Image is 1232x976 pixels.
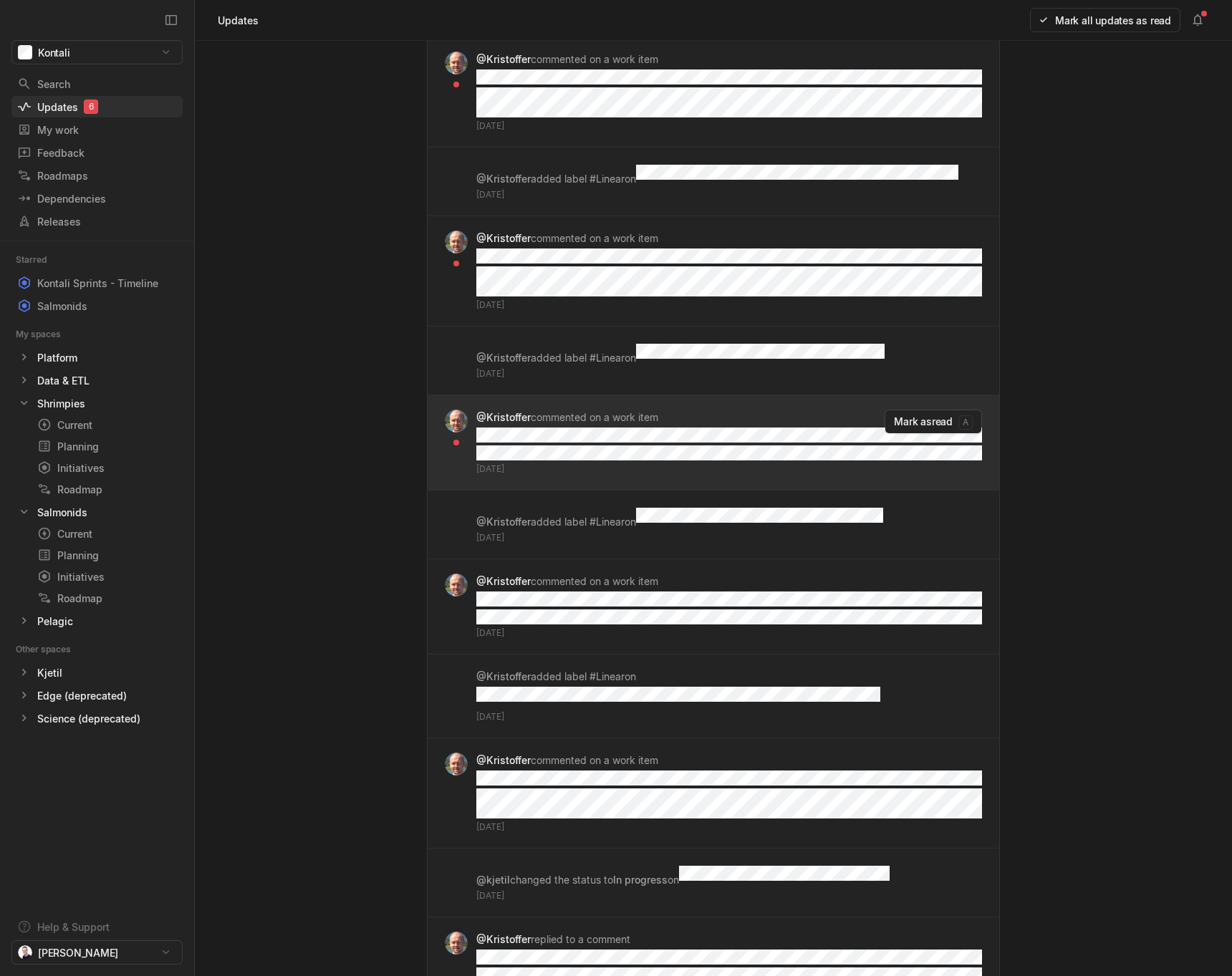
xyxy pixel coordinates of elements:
div: Kontali Sprints - Timeline [11,273,183,293]
strong: @Kristoffer [476,53,531,65]
strong: @kjetil [476,874,510,886]
a: Search [11,73,183,95]
a: Science (deprecated) [11,708,183,728]
p: commented on a work item [476,575,658,587]
strong: @Kristoffer [476,670,531,682]
div: Kontali Sprints - Timeline [37,276,158,291]
a: Planning [32,545,183,565]
span: [DATE] [476,889,504,902]
a: Initiatives [32,458,183,478]
a: @Kristoffercommented on a work item[DATE] [428,37,999,147]
button: Mark asreada [885,410,982,434]
div: Help & Support [37,919,110,934]
div: Initiatives [37,569,177,584]
strong: @Kristoffer [476,352,531,364]
img: profile.jpeg [445,753,468,776]
div: Science (deprecated) [37,711,140,726]
div: Edge (deprecated) [37,688,127,703]
div: Search [17,77,177,92]
strong: @Kristoffer [476,754,531,766]
span: [DATE] [476,188,504,201]
a: Updates6 [11,96,183,117]
strong: In progress [613,874,668,886]
a: @Kristofferadded label #Linearon[DATE] [428,148,999,216]
img: profile.jpeg [445,574,468,596]
span: [DATE] [476,821,504,834]
div: Updates [17,100,177,115]
p: commented on a work item [476,754,658,766]
a: @Kristofferadded label #Linearon[DATE] [428,654,999,738]
div: Planning [37,548,177,563]
button: [PERSON_NAME] [11,940,183,965]
a: @Kristoffercommented on a work item[DATE] [428,216,999,326]
a: Platform [11,347,183,367]
strong: @Kristoffer [476,173,531,185]
img: profile.jpeg [445,932,468,955]
button: Kontali [11,40,183,64]
a: @Kristofferadded label #Linearon[DATE] [428,491,999,559]
div: Salmonids [37,505,87,520]
a: @kjetilchanged the status toIn progresson[DATE] [428,849,999,917]
a: Pelagic [11,611,183,631]
strong: @Kristoffer [476,933,531,945]
div: Dependencies [17,191,177,206]
a: Edge (deprecated) [11,685,183,705]
a: @Kristoffercommented on a work item[DATE]Mark asreada [428,395,999,490]
div: on [476,162,982,201]
p: replied to a comment [476,933,630,945]
div: Roadmap [37,591,177,606]
div: Other spaces [16,642,88,657]
p: commented on a work item [476,53,658,65]
div: Data & ETL [37,373,90,388]
a: Releases [11,211,183,232]
a: Salmonids [11,502,183,522]
div: My spaces [16,327,78,342]
kbd: a [958,415,973,430]
img: profile.jpeg [445,410,468,433]
div: Pelagic [37,614,73,629]
div: Current [37,526,177,541]
div: Feedback [17,145,177,160]
div: Salmonids [37,299,87,314]
span: Mark as read [894,415,953,427]
div: Kjetil [37,665,62,680]
a: Data & ETL [11,370,183,390]
a: Roadmap [32,588,183,608]
div: Initiatives [37,460,177,475]
div: Roadmap [37,482,177,497]
p: changed the status to [476,874,668,886]
p: added label #Linear [476,173,625,185]
span: Kontali [38,45,70,60]
img: profile.jpeg [445,52,468,74]
a: Planning [32,436,183,456]
a: Current [32,523,183,543]
img: Kontali0497_EJH_round.png [18,945,32,960]
div: Releases [17,214,177,229]
div: Starred [16,253,64,267]
a: @Kristoffercommented on a work item[DATE] [428,738,999,848]
p: added label #Linear [476,670,625,682]
strong: @Kristoffer [476,575,531,587]
a: Shrimpies [11,393,183,413]
img: profile.jpeg [445,231,468,253]
p: added label #Linear [476,516,625,528]
a: Kjetil [11,662,183,682]
p: commented on a work item [476,232,658,244]
div: Salmonids [11,296,183,316]
div: Roadmaps [17,168,177,183]
p: added label #Linear [476,352,625,364]
a: Dependencies [11,188,183,209]
div: Shrimpies [37,396,85,411]
a: Feedback [11,142,183,163]
div: My work [17,122,177,137]
span: [DATE] [476,367,504,380]
span: [DATE] [476,120,504,132]
span: [DATE] [476,299,504,311]
span: [DATE] [476,531,504,544]
div: on [476,863,982,902]
p: commented on a work item [476,411,658,423]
